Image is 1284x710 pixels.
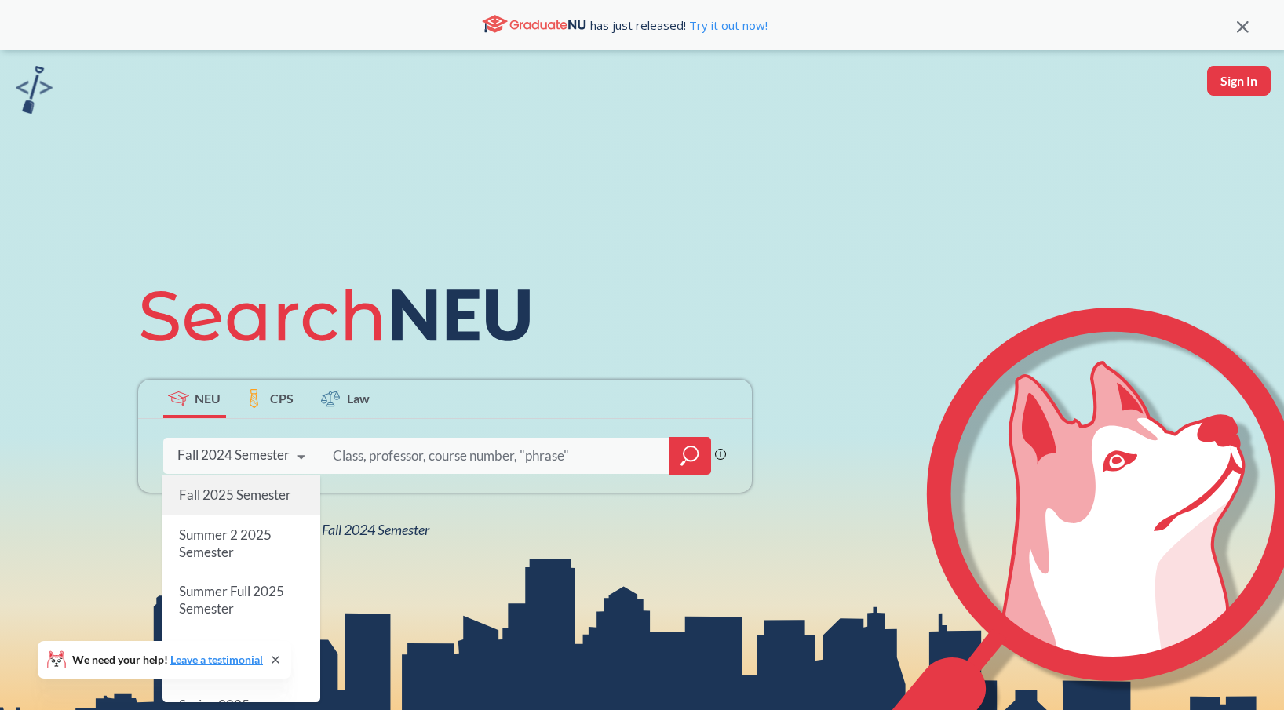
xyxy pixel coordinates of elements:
[347,389,370,407] span: Law
[72,654,263,665] span: We need your help!
[177,521,429,538] span: View all classes for
[680,445,699,467] svg: magnifying glass
[178,583,283,617] span: Summer Full 2025 Semester
[270,389,294,407] span: CPS
[178,639,271,673] span: Summer 1 2025 Semester
[331,439,658,472] input: Class, professor, course number, "phrase"
[178,486,290,503] span: Fall 2025 Semester
[686,17,768,33] a: Try it out now!
[669,437,711,475] div: magnifying glass
[1207,66,1271,96] button: Sign In
[292,521,429,538] span: NEU Fall 2024 Semester
[177,446,290,464] div: Fall 2024 Semester
[16,66,53,114] img: sandbox logo
[590,16,768,34] span: has just released!
[16,66,53,118] a: sandbox logo
[178,526,271,559] span: Summer 2 2025 Semester
[170,653,263,666] a: Leave a testimonial
[195,389,221,407] span: NEU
